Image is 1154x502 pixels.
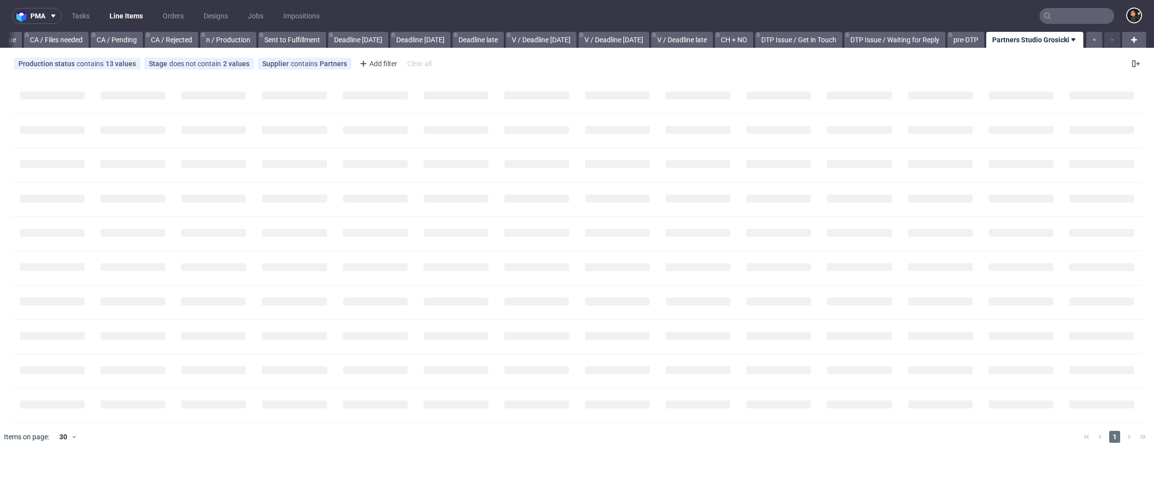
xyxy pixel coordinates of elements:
[223,60,249,68] div: 2 values
[106,60,136,68] div: 13 values
[405,57,434,71] div: Clear all
[24,32,89,48] a: CA / Files needed
[1109,431,1120,443] span: 1
[755,32,842,48] a: DTP Issue / Get in Touch
[66,8,96,24] a: Tasks
[242,8,269,24] a: Jobs
[844,32,945,48] a: DTP Issue / Waiting for Reply
[651,32,713,48] a: V / Deadline late
[986,32,1083,48] a: Partners Studio Grosicki
[277,8,326,24] a: Impositions
[578,32,649,48] a: V / Deadline [DATE]
[91,32,143,48] a: CA / Pending
[320,60,347,68] div: Partners
[16,10,30,22] img: logo
[4,432,49,442] span: Items on page:
[947,32,984,48] a: pre-DTP
[104,8,149,24] a: Line Items
[145,32,198,48] a: CA / Rejected
[262,60,291,68] span: Supplier
[157,8,190,24] a: Orders
[506,32,577,48] a: V / Deadline [DATE]
[18,60,77,68] span: Production status
[258,32,326,48] a: Sent to Fulfillment
[12,8,62,24] button: pma
[169,60,223,68] span: does not contain
[390,32,451,48] a: Deadline [DATE]
[1127,8,1141,22] img: Dominik Grosicki
[355,56,399,72] div: Add filter
[715,32,753,48] a: CH + NO
[291,60,320,68] span: contains
[149,60,169,68] span: Stage
[200,32,256,48] a: n / Production
[30,12,45,19] span: pma
[53,430,71,444] div: 30
[453,32,504,48] a: Deadline late
[198,8,234,24] a: Designs
[328,32,388,48] a: Deadline [DATE]
[77,60,106,68] span: contains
